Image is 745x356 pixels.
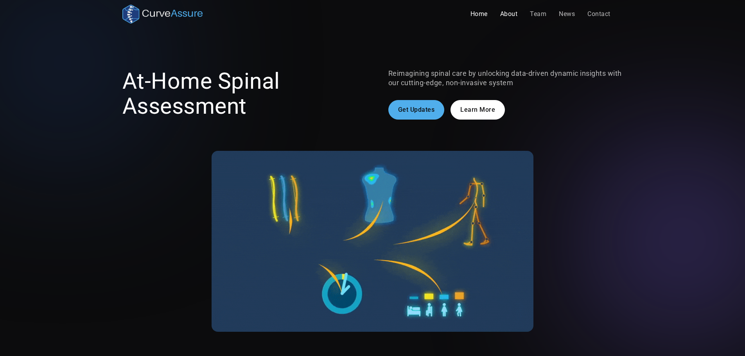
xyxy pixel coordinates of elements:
a: Get Updates [388,100,445,120]
a: Team [524,6,553,22]
p: Reimagining spinal care by unlocking data-driven dynamic insights with our cutting-edge, non-inva... [388,69,623,88]
a: About [494,6,524,22]
img: A gif showing the CurveAssure system at work. A patient is wearing the non-invasive sensors and t... [212,151,533,332]
a: News [553,6,581,22]
a: Contact [581,6,617,22]
a: home [122,5,203,23]
h1: At-Home Spinal Assessment [122,69,357,119]
a: Home [464,6,494,22]
a: Learn More [451,100,505,120]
